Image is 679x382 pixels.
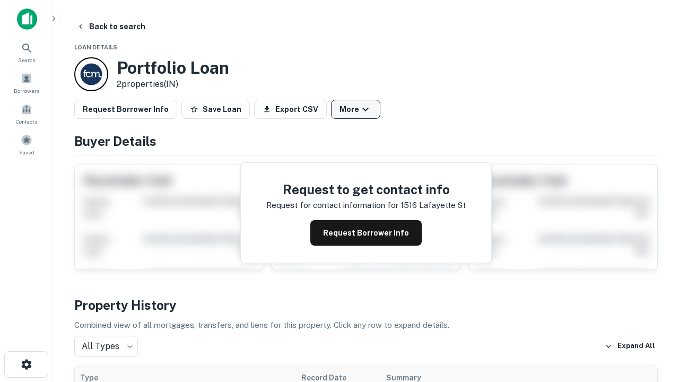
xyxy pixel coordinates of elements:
span: Loan Details [74,44,117,50]
span: Contacts [16,117,37,126]
p: 2 properties (IN) [117,78,229,91]
span: Search [18,56,36,64]
span: Borrowers [14,86,39,95]
button: Request Borrower Info [74,100,177,119]
button: Expand All [602,338,658,354]
a: Contacts [3,99,50,128]
iframe: Chat Widget [626,297,679,348]
h3: Portfolio Loan [117,58,229,78]
h4: Buyer Details [74,132,658,151]
a: Borrowers [3,68,50,97]
p: Combined view of all mortgages, transfers, and liens for this property. Click any row to expand d... [74,319,658,332]
button: Save Loan [181,100,250,119]
button: Back to search [72,17,150,36]
img: capitalize-icon.png [17,8,37,30]
h4: Request to get contact info [266,180,466,199]
a: Saved [3,130,50,159]
h4: Property History [74,296,658,315]
button: Export CSV [254,100,327,119]
p: Request for contact information for [266,199,398,212]
button: More [331,100,380,119]
p: 1516 lafayette st [401,199,466,212]
button: Request Borrower Info [310,220,422,246]
div: All Types [74,336,138,357]
a: Search [3,38,50,66]
span: Saved [19,148,34,157]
